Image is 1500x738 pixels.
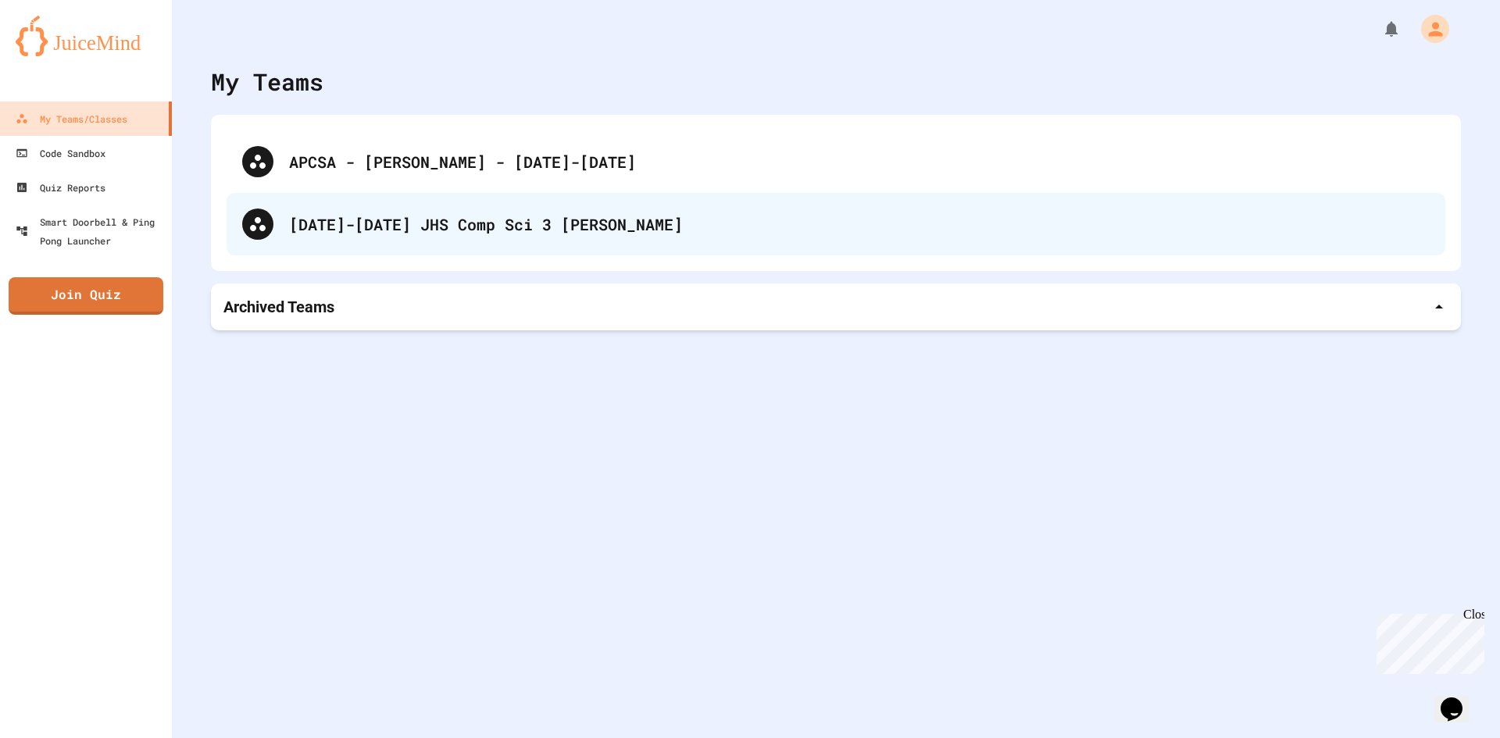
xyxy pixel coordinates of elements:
div: APCSA - [PERSON_NAME] - [DATE]-[DATE] [227,130,1445,193]
div: [DATE]-[DATE] JHS Comp Sci 3 [PERSON_NAME] [289,212,1430,236]
div: My Notifications [1353,16,1405,42]
div: Chat with us now!Close [6,6,108,99]
div: My Teams [211,64,323,99]
p: Archived Teams [223,296,334,318]
div: Code Sandbox [16,144,105,162]
iframe: chat widget [1434,676,1484,722]
div: APCSA - [PERSON_NAME] - [DATE]-[DATE] [289,150,1430,173]
img: logo-orange.svg [16,16,156,56]
div: Smart Doorbell & Ping Pong Launcher [16,212,166,250]
div: [DATE]-[DATE] JHS Comp Sci 3 [PERSON_NAME] [227,193,1445,255]
div: Quiz Reports [16,178,105,197]
div: My Account [1405,11,1453,47]
a: Join Quiz [9,277,163,315]
div: My Teams/Classes [16,109,127,128]
iframe: chat widget [1370,608,1484,674]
